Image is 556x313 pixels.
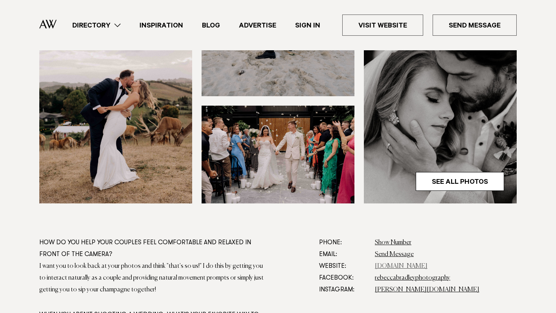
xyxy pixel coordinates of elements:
dt: Facebook: [319,272,369,284]
a: Send Message [433,15,517,36]
a: rebeccabradleyphotography [375,275,450,281]
a: See All Photos [416,172,504,191]
a: Inspiration [130,20,193,31]
dt: Phone: [319,237,369,249]
dt: Email: [319,249,369,260]
dt: Instagram: [319,284,369,296]
a: Show Number [375,240,411,246]
div: I want you to look back at your photos and think "that's so us!" I do this by getting you to inte... [39,260,268,296]
dt: Website: [319,260,369,272]
div: How do you help your couples feel comfortable and relaxed in front of the camera? [39,237,268,260]
a: Visit Website [342,15,423,36]
a: Send Message [375,251,414,258]
a: Blog [193,20,229,31]
img: Auckland Weddings Logo [39,20,57,28]
a: Directory [63,20,130,31]
a: Sign In [286,20,330,31]
a: Advertise [229,20,286,31]
a: [DOMAIN_NAME] [375,263,428,269]
a: [PERSON_NAME][DOMAIN_NAME] [375,287,479,293]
